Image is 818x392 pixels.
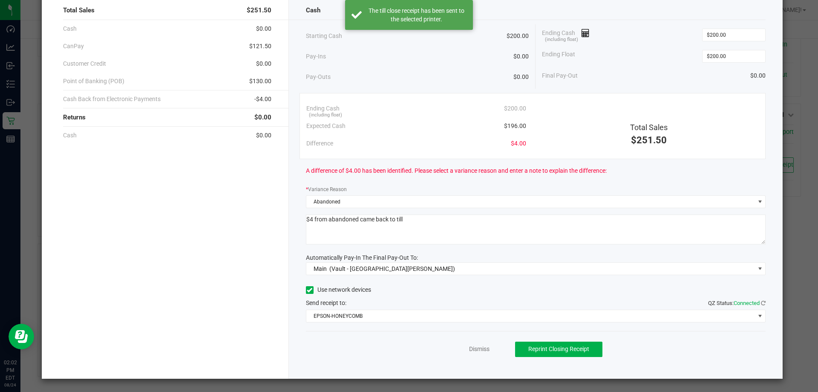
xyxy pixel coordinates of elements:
span: Ending Cash [542,29,590,41]
div: Returns [63,108,271,127]
div: The till close receipt has been sent to the selected printer. [366,6,467,23]
span: Point of Banking (POB) [63,77,124,86]
span: Final Pay-Out [542,71,578,80]
span: $200.00 [507,32,529,41]
span: Automatically Pay-In The Final Pay-Out To: [306,254,418,261]
span: Cash [306,6,320,15]
a: Dismiss [469,345,490,354]
span: $251.50 [631,135,667,145]
span: $251.50 [247,6,271,15]
label: Use network devices [306,285,371,294]
span: Pay-Outs [306,73,331,81]
span: Cash Back from Electronic Payments [63,95,161,104]
span: Ending Cash [306,104,340,113]
span: $0.00 [256,131,271,140]
span: $0.00 [513,52,529,61]
span: Total Sales [63,6,95,15]
span: Total Sales [630,123,668,132]
span: Abandoned [306,196,755,208]
span: Difference [306,139,333,148]
span: $0.00 [513,73,529,81]
span: EPSON-HONEYCOMB [306,310,755,322]
span: Reprint Closing Receipt [528,346,589,352]
span: $121.50 [249,42,271,51]
iframe: Resource center [9,324,34,349]
span: Connected [734,300,760,306]
span: $4.00 [511,139,526,148]
span: Expected Cash [306,122,346,131]
span: $0.00 [256,59,271,68]
span: $196.00 [504,122,526,131]
span: CanPay [63,42,84,51]
span: Cash [63,24,77,33]
span: A difference of $4.00 has been identified. Please select a variance reason and enter a note to ex... [306,166,607,175]
span: $0.00 [254,113,271,122]
span: Starting Cash [306,32,342,41]
span: QZ Status: [708,300,766,306]
span: $0.00 [750,71,766,80]
span: Cash [63,131,77,140]
span: $0.00 [256,24,271,33]
span: Customer Credit [63,59,106,68]
span: $200.00 [504,104,526,113]
span: -$4.00 [254,95,271,104]
span: (Vault - [GEOGRAPHIC_DATA][PERSON_NAME]) [329,265,455,272]
button: Reprint Closing Receipt [515,342,602,357]
label: Variance Reason [306,186,347,193]
span: (including float) [545,36,578,44]
span: Ending Float [542,50,575,63]
span: (including float) [309,112,342,119]
span: Pay-Ins [306,52,326,61]
span: $130.00 [249,77,271,86]
span: Main [314,265,327,272]
span: Send receipt to: [306,299,346,306]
